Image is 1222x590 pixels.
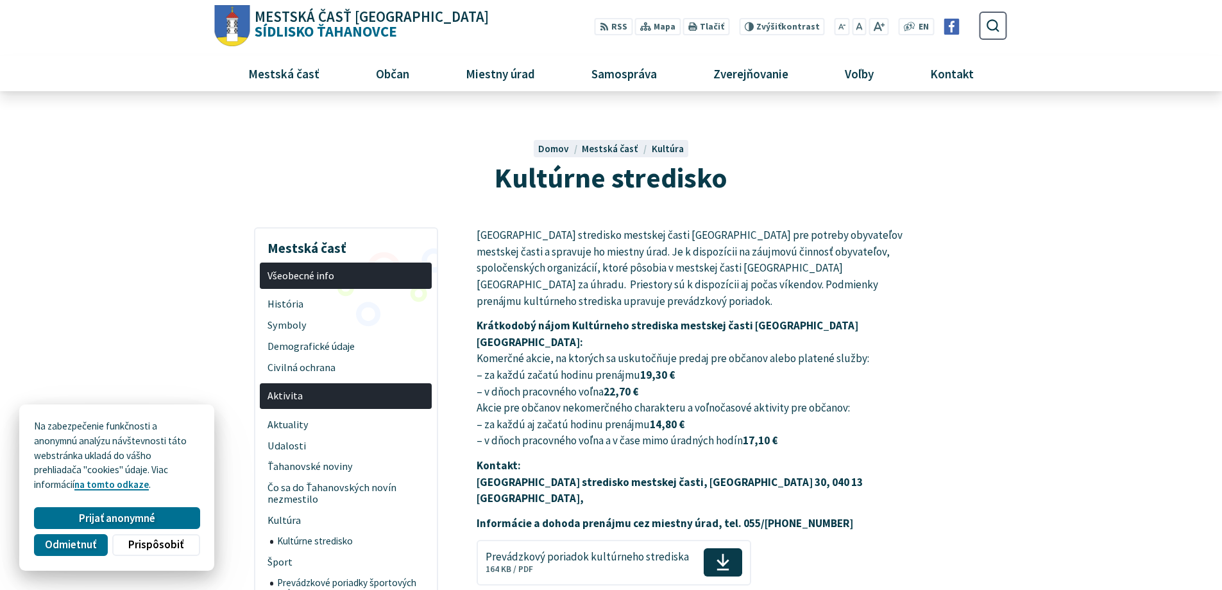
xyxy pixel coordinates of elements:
img: Prejsť na Facebook stránku [944,19,960,35]
a: Ťahanovské noviny [260,456,432,478]
span: Demografické údaje [267,336,425,357]
span: Prijať anonymné [79,512,155,525]
a: na tomto odkaze [74,478,149,490]
a: Zverejňovanie [690,56,812,91]
span: Aktuality [267,414,425,435]
a: Mestská časť [225,56,343,91]
strong: [GEOGRAPHIC_DATA] stredisko mestskej časti, [GEOGRAPHIC_DATA] 30, 040 13 [GEOGRAPHIC_DATA], [477,475,863,506]
a: Aktuality [260,414,432,435]
a: Civilná ochrana [260,357,432,378]
h3: Mestská časť [260,231,432,258]
span: Zverejňovanie [708,56,793,91]
span: Mestská časť [243,56,324,91]
a: História [260,293,432,315]
strong: 19,30 € [640,368,675,382]
p: [GEOGRAPHIC_DATA] stredisko mestskej časti [GEOGRAPHIC_DATA] pre potreby obyvateľov mestskej čast... [477,227,910,309]
a: Čo sa do Ťahanovských novín nezmestilo [260,478,432,510]
p: Na zabezpečenie funkčnosti a anonymnú analýzu návštevnosti táto webstránka ukladá do vášho prehli... [34,419,199,492]
button: Zväčšiť veľkosť písma [869,18,888,35]
button: Prijať anonymné [34,507,199,529]
strong: Kontakt: [477,458,521,473]
span: Voľby [840,56,879,91]
button: Nastaviť pôvodnú veľkosť písma [852,18,866,35]
button: Tlačiť [683,18,729,35]
span: Čo sa do Ťahanovských novín nezmestilo [267,478,425,510]
span: Prispôsobiť [128,538,183,551]
p: Komerčné akcie, na ktorých sa uskutočňuje predaj pre občanov alebo platené služby: – za každú zač... [477,318,910,449]
span: Kultúrne stredisko [495,160,727,195]
span: Udalosti [267,435,425,456]
a: Kultúra [260,510,432,532]
span: Sídlisko Ťahanovce [250,10,489,39]
img: Prejsť na domovskú stránku [215,5,250,47]
span: Mestská časť [GEOGRAPHIC_DATA] [255,10,489,24]
a: Šport [260,551,432,573]
span: Kontakt [926,56,979,91]
span: Samospráva [586,56,661,91]
span: Všeobecné info [267,265,425,286]
a: Miestny úrad [442,56,558,91]
a: Mestská časť [582,143,651,155]
span: Civilná ochrana [267,357,425,378]
a: Samospráva [568,56,681,91]
span: Kultúrne stredisko [277,532,425,552]
strong: 17,10 € [743,433,777,447]
span: Domov [538,143,569,155]
span: Aktivita [267,386,425,407]
span: Ťahanovské noviny [267,456,425,478]
span: RSS [611,21,627,34]
a: EN [915,21,933,34]
span: Mestská časť [582,143,638,155]
span: kontrast [756,22,820,32]
a: Mapa [635,18,681,35]
strong: Krátkodobý nájom Kultúrneho strediska mestskej časti [GEOGRAPHIC_DATA] [GEOGRAPHIC_DATA]: [477,318,858,349]
span: Symboly [267,315,425,336]
a: Všeobecné info [260,263,432,289]
span: Občan [371,56,414,91]
a: Logo Sídlisko Ťahanovce, prejsť na domovskú stránku. [215,5,489,47]
a: Kontakt [907,56,997,91]
span: Tlačiť [700,22,724,32]
span: Kultúra [267,510,425,532]
a: Aktivita [260,383,432,410]
a: Kultúrne stredisko [270,532,432,552]
a: Udalosti [260,435,432,456]
a: Voľby [822,56,897,91]
a: Kultúra [652,143,684,155]
strong: 14,80 € [650,417,684,431]
a: Symboly [260,315,432,336]
a: Domov [538,143,582,155]
span: Mapa [654,21,675,34]
a: Občan [352,56,432,91]
a: Prevádzkový poriadok kultúrneho strediska164 KB / PDF [477,540,751,585]
span: História [267,293,425,315]
span: Odmietnuť [45,538,96,551]
a: Demografické údaje [260,336,432,357]
strong: Informácie a dohoda prenájmu cez miestny úrad, tel. 055/[PHONE_NUMBER] [477,516,853,530]
span: Zvýšiť [756,21,781,32]
strong: 22,70 € [604,385,638,399]
button: Prispôsobiť [112,534,199,556]
button: Odmietnuť [34,534,107,556]
span: Prevádzkový poriadok kultúrneho strediska [486,551,689,563]
span: 164 KB / PDF [486,564,533,575]
span: Šport [267,551,425,573]
button: Zmenšiť veľkosť písma [835,18,850,35]
span: Miestny úrad [461,56,539,91]
button: Zvýšiťkontrast [739,18,824,35]
span: EN [919,21,929,34]
a: RSS [595,18,632,35]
